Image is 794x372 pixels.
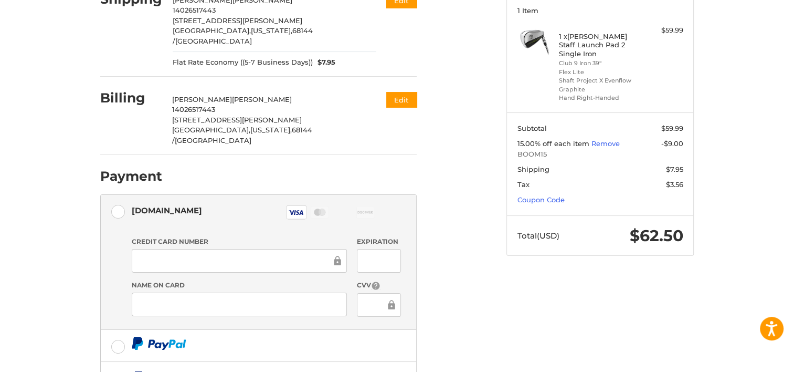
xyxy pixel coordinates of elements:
[630,226,683,245] span: $62.50
[559,68,639,77] li: Flex Lite
[173,6,216,14] span: 14026517443
[175,136,251,144] span: [GEOGRAPHIC_DATA]
[251,26,292,35] span: [US_STATE],
[386,92,417,107] button: Edit
[173,57,313,68] span: Flat Rate Economy ((5-7 Business Days))
[559,76,639,94] li: Shaft Project X Evenflow Graphite
[132,337,186,350] img: PayPal icon
[661,139,683,148] span: -$9.00
[172,116,302,124] span: [STREET_ADDRESS][PERSON_NAME]
[559,59,639,68] li: Club 9 Iron 39°
[132,202,202,219] div: [DOMAIN_NAME]
[175,37,252,45] span: [GEOGRAPHIC_DATA]
[172,126,312,144] span: 68144 /
[173,26,251,35] span: [GEOGRAPHIC_DATA],
[517,195,565,204] a: Coupon Code
[172,126,250,134] span: [GEOGRAPHIC_DATA],
[517,124,547,132] span: Subtotal
[132,281,347,290] label: Name on Card
[313,57,336,68] span: $7.95
[559,94,639,102] li: Hand Right-Handed
[661,124,683,132] span: $59.99
[172,95,232,104] span: [PERSON_NAME]
[132,237,347,246] label: Credit Card Number
[173,26,313,45] span: 68144 /
[666,180,683,189] span: $3.56
[357,281,400,291] label: CVV
[232,95,292,104] span: [PERSON_NAME]
[250,126,292,134] span: [US_STATE],
[517,165,549,173] span: Shipping
[666,165,683,173] span: $7.95
[517,231,559,241] span: Total (USD)
[517,180,530,189] span: Tax
[591,139,620,148] a: Remove
[173,16,302,25] span: [STREET_ADDRESS][PERSON_NAME]
[100,168,162,184] h2: Payment
[559,32,639,58] h4: 1 x [PERSON_NAME] Staff Launch Pad 2 Single Iron
[357,237,400,246] label: Expiration
[172,105,215,113] span: 14026517443
[517,139,591,148] span: 15.00% off each item
[100,90,162,106] h2: Billing
[517,6,683,15] h3: 1 Item
[707,344,794,372] iframe: Google Customer Reviews
[517,149,683,160] span: BOOM15
[642,25,683,36] div: $59.99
